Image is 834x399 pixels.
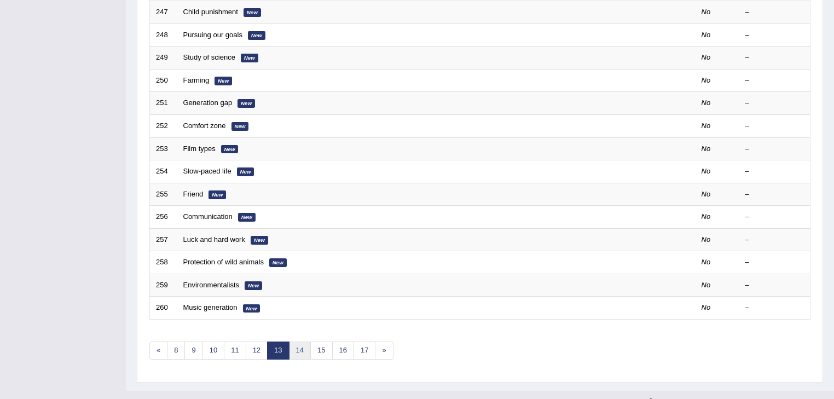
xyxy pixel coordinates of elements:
div: – [745,189,804,200]
em: New [251,236,268,245]
a: 13 [267,342,289,360]
em: No [702,31,711,39]
div: – [745,235,804,245]
em: New [208,190,226,199]
em: New [215,77,232,85]
em: New [237,167,254,176]
em: No [702,8,711,16]
em: No [702,144,711,153]
div: – [745,144,804,154]
a: Communication [183,212,233,221]
td: 251 [150,92,177,115]
a: Film types [183,144,216,153]
div: – [745,303,804,313]
div: – [745,212,804,222]
a: Pursuing our goals [183,31,242,39]
a: Environmentalists [183,281,240,289]
em: No [702,258,711,266]
td: 260 [150,297,177,320]
a: 8 [167,342,185,360]
a: Study of science [183,53,235,61]
div: – [745,121,804,131]
td: 248 [150,24,177,47]
td: 249 [150,47,177,70]
a: Friend [183,190,204,198]
a: Generation gap [183,99,233,107]
em: No [702,190,711,198]
td: 256 [150,206,177,229]
td: 247 [150,1,177,24]
em: New [241,54,258,62]
td: 257 [150,228,177,251]
div: – [745,166,804,177]
a: Slow-paced life [183,167,231,175]
div: – [745,30,804,41]
div: – [745,98,804,108]
em: No [702,212,711,221]
a: 11 [224,342,246,360]
em: No [702,76,711,84]
a: Protection of wild animals [183,258,264,266]
a: « [149,342,167,360]
td: 258 [150,251,177,274]
div: – [745,7,804,18]
em: No [702,99,711,107]
a: 12 [246,342,268,360]
em: New [221,145,239,154]
td: 252 [150,114,177,137]
em: No [702,281,711,289]
a: Comfort zone [183,122,226,130]
td: 255 [150,183,177,206]
td: 250 [150,69,177,92]
a: 15 [310,342,332,360]
a: 10 [202,342,224,360]
em: New [245,281,262,290]
a: 16 [332,342,354,360]
a: Child punishment [183,8,238,16]
div: – [745,53,804,63]
a: » [375,342,393,360]
em: New [231,122,249,131]
em: New [238,213,256,222]
em: New [269,258,287,267]
em: New [248,31,265,40]
em: New [244,8,261,17]
div: – [745,280,804,291]
td: 254 [150,160,177,183]
em: No [702,53,711,61]
td: 259 [150,274,177,297]
em: New [243,304,260,313]
a: Farming [183,76,210,84]
a: 9 [184,342,202,360]
div: – [745,76,804,86]
em: No [702,122,711,130]
td: 253 [150,137,177,160]
em: No [702,167,711,175]
em: New [238,99,255,108]
em: No [702,235,711,244]
a: 14 [289,342,311,360]
a: Music generation [183,303,238,311]
em: No [702,303,711,311]
a: 17 [354,342,375,360]
div: – [745,257,804,268]
a: Luck and hard work [183,235,245,244]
